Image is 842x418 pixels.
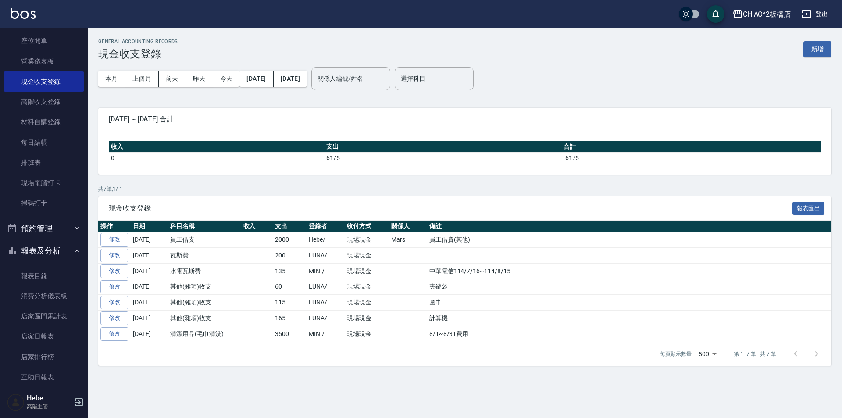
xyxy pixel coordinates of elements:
th: 日期 [131,221,168,232]
td: 其他(雜項)收支 [168,279,241,295]
button: 新增 [803,41,831,57]
button: 預約管理 [4,217,84,240]
a: 修改 [100,264,128,278]
th: 收付方式 [345,221,389,232]
a: 報表目錄 [4,266,84,286]
a: 現場電腦打卡 [4,173,84,193]
th: 操作 [98,221,131,232]
td: 夾鏈袋 [427,279,831,295]
button: 昨天 [186,71,213,87]
span: [DATE] ~ [DATE] 合計 [109,115,821,124]
td: 員工借資(其他) [427,232,831,248]
td: [DATE] [131,311,168,326]
td: LUNA/ [307,295,345,311]
th: 備註 [427,221,831,232]
button: 前天 [159,71,186,87]
div: 500 [695,342,720,366]
td: 圍巾 [427,295,831,311]
td: 水電瓦斯費 [168,263,241,279]
td: MINI/ [307,326,345,342]
button: CHIAO^2板橋店 [729,5,795,23]
td: LUNA/ [307,279,345,295]
th: 合計 [561,141,821,153]
h2: GENERAL ACCOUNTING RECORDS [98,39,178,44]
td: Hebe/ [307,232,345,248]
a: 每日結帳 [4,132,84,153]
p: 高階主管 [27,403,71,411]
button: 本月 [98,71,125,87]
a: 座位開單 [4,31,84,51]
button: 報表及分析 [4,239,84,262]
img: Person [7,393,25,411]
td: [DATE] [131,263,168,279]
a: 修改 [100,249,128,262]
td: MINI/ [307,263,345,279]
p: 第 1–7 筆 共 7 筆 [734,350,776,358]
td: 135 [273,263,307,279]
td: 現場現金 [345,279,389,295]
a: 報表匯出 [792,204,825,212]
th: 支出 [324,141,561,153]
td: 6175 [324,152,561,164]
th: 支出 [273,221,307,232]
p: 每頁顯示數量 [660,350,692,358]
button: 報表匯出 [792,202,825,215]
td: [DATE] [131,232,168,248]
td: [DATE] [131,279,168,295]
td: 2000 [273,232,307,248]
td: [DATE] [131,248,168,264]
td: 員工借支 [168,232,241,248]
td: 3500 [273,326,307,342]
p: 共 7 筆, 1 / 1 [98,185,831,193]
a: 掃碼打卡 [4,193,84,213]
td: 現場現金 [345,311,389,326]
td: 其他(雜項)收支 [168,311,241,326]
a: 營業儀表板 [4,51,84,71]
td: 現場現金 [345,326,389,342]
td: 現場現金 [345,248,389,264]
td: LUNA/ [307,311,345,326]
a: 修改 [100,296,128,309]
a: 修改 [100,233,128,247]
td: Mars [389,232,427,248]
td: [DATE] [131,295,168,311]
a: 材料自購登錄 [4,112,84,132]
div: CHIAO^2板橋店 [743,9,791,20]
a: 修改 [100,311,128,325]
button: [DATE] [274,71,307,87]
td: 8/1~8/31費用 [427,326,831,342]
td: -6175 [561,152,821,164]
td: 60 [273,279,307,295]
a: 高階收支登錄 [4,92,84,112]
td: 200 [273,248,307,264]
td: LUNA/ [307,248,345,264]
td: 瓦斯費 [168,248,241,264]
td: 0 [109,152,324,164]
button: 上個月 [125,71,159,87]
th: 科目名稱 [168,221,241,232]
th: 收入 [109,141,324,153]
td: 165 [273,311,307,326]
a: 排班表 [4,153,84,173]
td: [DATE] [131,326,168,342]
th: 關係人 [389,221,427,232]
img: Logo [11,8,36,19]
a: 店家排行榜 [4,347,84,367]
h3: 現金收支登錄 [98,48,178,60]
a: 店家區間累計表 [4,306,84,326]
a: 新增 [803,45,831,53]
a: 修改 [100,280,128,294]
td: 其他(雜項)收支 [168,295,241,311]
td: 中華電信114/7/16~114/8/15 [427,263,831,279]
td: 現場現金 [345,295,389,311]
button: [DATE] [239,71,273,87]
td: 清潔用品(毛巾清洗) [168,326,241,342]
button: 今天 [213,71,240,87]
h5: Hebe [27,394,71,403]
td: 現場現金 [345,263,389,279]
th: 登錄者 [307,221,345,232]
a: 店家日報表 [4,326,84,347]
a: 消費分析儀表板 [4,286,84,306]
td: 現場現金 [345,232,389,248]
button: 登出 [798,6,831,22]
